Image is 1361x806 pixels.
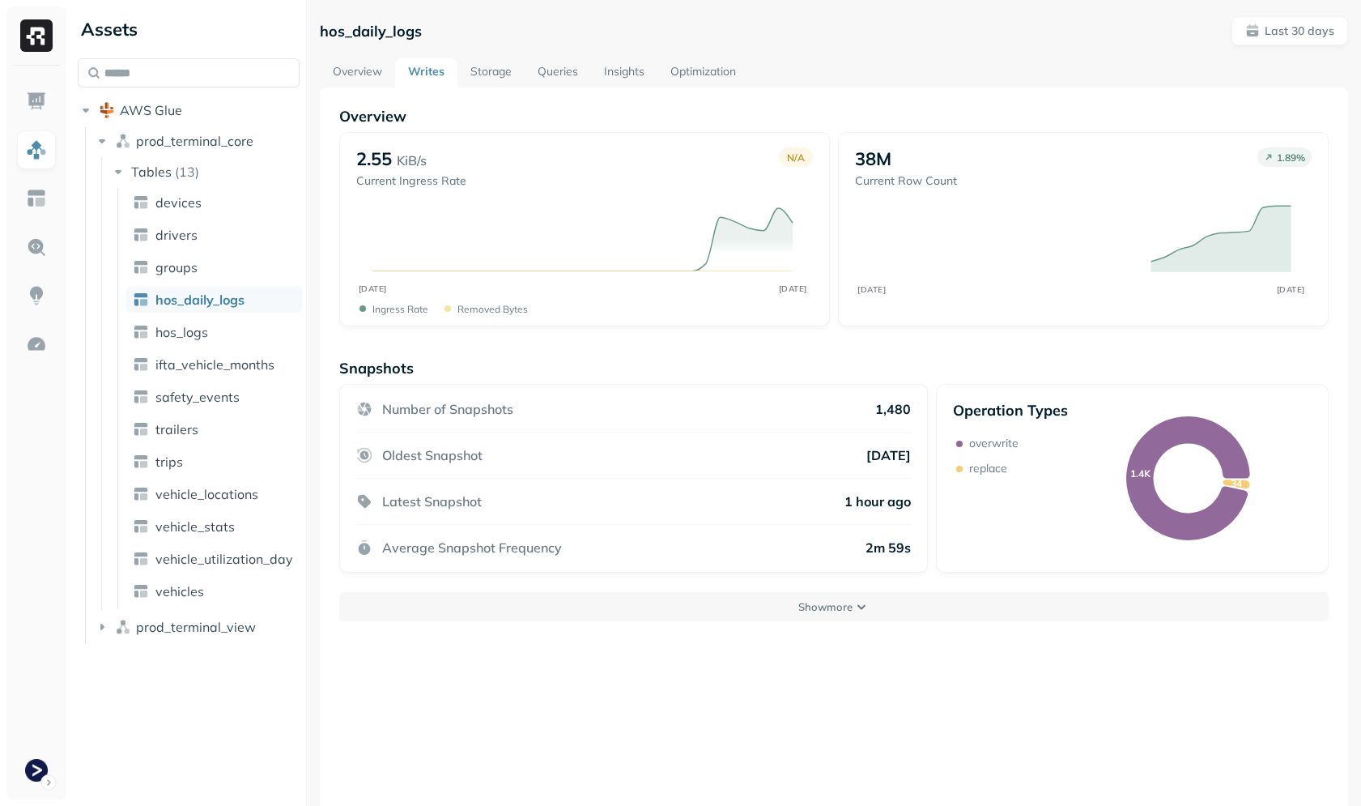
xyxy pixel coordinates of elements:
[133,583,149,599] img: table
[126,190,302,215] a: devices
[155,356,274,373] span: ifta_vehicle_months
[155,551,293,567] span: vehicle_utilization_day
[875,401,911,417] p: 1,480
[126,416,302,442] a: trailers
[953,401,1068,420] p: Operation Types
[133,551,149,567] img: table
[397,151,427,170] p: KiB/s
[133,454,149,470] img: table
[1265,23,1334,39] p: Last 30 days
[591,58,657,87] a: Insights
[126,254,302,280] a: groups
[155,583,204,599] span: vehicles
[136,619,256,635] span: prod_terminal_view
[155,292,245,308] span: hos_daily_logs
[78,16,300,42] div: Assets
[126,578,302,604] a: vehicles
[26,237,47,258] img: Query Explorer
[798,599,853,615] p: Show more
[133,389,149,405] img: table
[99,102,115,118] img: root
[133,292,149,308] img: table
[126,449,302,475] a: trips
[126,222,302,248] a: drivers
[120,102,182,118] span: AWS Glue
[155,324,208,340] span: hos_logs
[787,151,805,164] p: N/A
[1231,477,1242,489] text: 34
[382,493,482,510] p: Latest Snapshot
[126,287,302,313] a: hos_daily_logs
[26,139,47,160] img: Assets
[339,592,1329,621] button: Showmore
[133,421,149,437] img: table
[133,518,149,535] img: table
[525,58,591,87] a: Queries
[657,58,749,87] a: Optimization
[26,285,47,306] img: Insights
[320,22,422,41] p: hos_daily_logs
[382,539,562,556] p: Average Snapshot Frequency
[339,107,1329,126] p: Overview
[372,303,428,315] p: Ingress Rate
[126,546,302,572] a: vehicle_utilization_day
[866,447,911,463] p: [DATE]
[1130,467,1151,480] text: 1.4K
[133,194,149,211] img: table
[26,91,47,112] img: Dashboard
[382,401,513,417] p: Number of Snapshots
[866,539,911,556] p: 2m 59s
[25,759,48,782] img: Terminal
[94,614,300,640] button: prod_terminal_view
[969,436,1019,451] p: overwrite
[133,356,149,373] img: table
[133,259,149,275] img: table
[133,227,149,243] img: table
[320,58,395,87] a: Overview
[155,454,183,470] span: trips
[778,284,806,294] tspan: [DATE]
[155,389,240,405] span: safety_events
[457,58,525,87] a: Storage
[339,359,414,377] p: Snapshots
[126,514,302,539] a: vehicle_stats
[20,19,53,52] img: Ryft
[78,97,300,123] button: AWS Glue
[115,619,131,635] img: namespace
[1231,16,1348,45] button: Last 30 days
[94,128,300,154] button: prod_terminal_core
[155,486,258,502] span: vehicle_locations
[126,481,302,507] a: vehicle_locations
[395,58,457,87] a: Writes
[126,384,302,410] a: safety_events
[26,188,47,209] img: Asset Explorer
[110,159,301,185] button: Tables(13)
[126,319,302,345] a: hos_logs
[133,486,149,502] img: table
[155,194,202,211] span: devices
[844,493,911,510] p: 1 hour ago
[382,447,483,463] p: Oldest Snapshot
[155,421,198,437] span: trailers
[155,227,198,243] span: drivers
[857,284,886,294] tspan: [DATE]
[136,133,253,149] span: prod_terminal_core
[1277,284,1305,294] tspan: [DATE]
[133,324,149,340] img: table
[358,284,386,294] tspan: [DATE]
[969,461,1007,476] p: replace
[457,303,528,315] p: Removed bytes
[175,164,199,180] p: ( 13 )
[356,173,466,189] p: Current Ingress Rate
[155,518,235,535] span: vehicle_stats
[855,147,891,170] p: 38M
[155,259,198,275] span: groups
[1277,151,1305,164] p: 1.89 %
[126,352,302,377] a: ifta_vehicle_months
[356,147,392,170] p: 2.55
[26,334,47,355] img: Optimization
[855,173,957,189] p: Current Row Count
[115,133,131,149] img: namespace
[131,164,172,180] span: Tables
